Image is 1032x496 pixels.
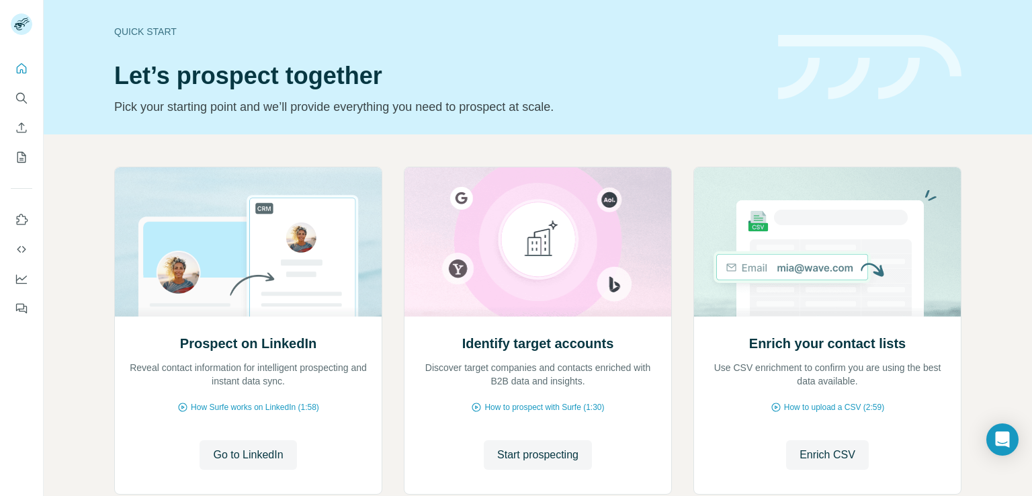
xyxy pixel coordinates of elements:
span: How to upload a CSV (2:59) [784,401,884,413]
h2: Prospect on LinkedIn [180,334,316,353]
span: How to prospect with Surfe (1:30) [484,401,604,413]
button: Use Surfe API [11,237,32,261]
button: Quick start [11,56,32,81]
img: Identify target accounts [404,167,672,317]
h1: Let’s prospect together [114,63,762,89]
span: Enrich CSV [800,447,855,463]
p: Discover target companies and contacts enriched with B2B data and insights. [418,361,658,388]
img: banner [778,35,961,100]
button: Enrich CSV [786,440,869,470]
span: Go to LinkedIn [213,447,283,463]
button: Use Surfe on LinkedIn [11,208,32,232]
div: Quick start [114,25,762,38]
p: Reveal contact information for intelligent prospecting and instant data sync. [128,361,368,388]
button: Start prospecting [484,440,592,470]
button: Go to LinkedIn [200,440,296,470]
button: Feedback [11,296,32,321]
span: How Surfe works on LinkedIn (1:58) [191,401,319,413]
img: Prospect on LinkedIn [114,167,382,317]
h2: Identify target accounts [462,334,614,353]
p: Use CSV enrichment to confirm you are using the best data available. [707,361,947,388]
button: Dashboard [11,267,32,291]
p: Pick your starting point and we’ll provide everything you need to prospect at scale. [114,97,762,116]
h2: Enrich your contact lists [749,334,906,353]
button: Enrich CSV [11,116,32,140]
img: Enrich your contact lists [693,167,961,317]
button: Search [11,86,32,110]
div: Open Intercom Messenger [986,423,1019,456]
span: Start prospecting [497,447,578,463]
button: My lists [11,145,32,169]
